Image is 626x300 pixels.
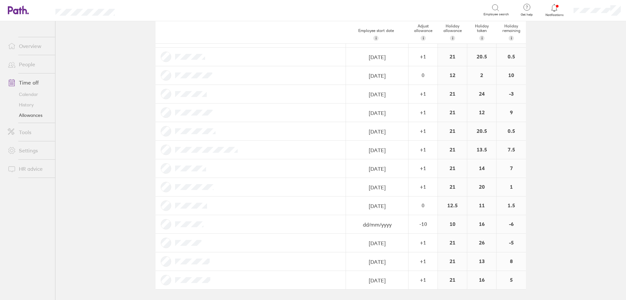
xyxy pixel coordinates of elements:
input: dd/mm/yyyy [346,215,408,234]
div: -3 [497,85,526,103]
input: dd/mm/yyyy [346,48,408,66]
div: Holiday taken [467,21,497,43]
div: + 1 [409,184,437,190]
div: 12 [438,66,467,85]
div: + 1 [409,240,437,245]
span: i [376,36,377,41]
span: i [482,36,483,41]
input: dd/mm/yyyy [346,253,408,271]
input: dd/mm/yyyy [346,122,408,141]
div: 2 [467,66,496,85]
span: i [511,36,512,41]
div: + 1 [409,91,437,97]
div: 26 [467,234,496,252]
div: 14 [467,159,496,178]
input: dd/mm/yyyy [346,141,408,159]
div: 11 [467,197,496,215]
div: 0.5 [497,48,526,66]
div: 12.5 [438,197,467,215]
div: 12 [467,103,496,122]
a: History [3,100,55,110]
div: + 1 [409,165,437,171]
div: 21 [438,48,467,66]
div: 1 [497,178,526,196]
span: Notifications [544,13,565,17]
input: dd/mm/yyyy [346,67,408,85]
a: Allowances [3,110,55,120]
div: 7 [497,159,526,178]
div: 20 [467,178,496,196]
div: 10 [438,215,467,233]
input: dd/mm/yyyy [346,160,408,178]
div: 5 [497,271,526,289]
div: 16 [467,271,496,289]
input: dd/mm/yyyy [346,197,408,215]
div: -6 [497,215,526,233]
div: 21 [438,122,467,140]
div: 0.5 [497,122,526,140]
div: 13 [467,252,496,271]
a: People [3,58,55,71]
div: 21 [438,103,467,122]
div: 24 [467,85,496,103]
input: dd/mm/yyyy [346,104,408,122]
div: + 1 [409,109,437,115]
input: dd/mm/yyyy [346,234,408,252]
a: Overview [3,39,55,53]
div: -5 [497,234,526,252]
div: 10 [497,66,526,85]
div: 21 [438,252,467,271]
div: + 1 [409,128,437,134]
div: Holiday remaining [497,21,526,43]
div: -10 [409,221,437,227]
div: 20.5 [467,48,496,66]
div: + 1 [409,277,437,283]
div: 0 [409,72,437,78]
div: + 1 [409,258,437,264]
div: Adjust allowance [409,21,438,43]
input: dd/mm/yyyy [346,85,408,103]
a: Settings [3,144,55,157]
div: 8 [497,252,526,271]
div: 7.5 [497,141,526,159]
div: 20.5 [467,122,496,140]
a: Time off [3,76,55,89]
a: Tools [3,126,55,139]
div: + 1 [409,147,437,152]
div: 0 [409,202,437,208]
div: 21 [438,141,467,159]
div: Employee start date [343,26,409,43]
div: 21 [438,234,467,252]
div: Holiday allowance [438,21,467,43]
div: + 1 [409,54,437,59]
a: HR advice [3,162,55,175]
div: Search [132,7,149,13]
a: Calendar [3,89,55,100]
div: 9 [497,103,526,122]
div: 16 [467,215,496,233]
a: Notifications [544,3,565,17]
span: i [423,36,424,41]
span: Get help [516,13,537,17]
div: 21 [438,178,467,196]
div: 21 [438,159,467,178]
div: 21 [438,85,467,103]
span: i [452,36,453,41]
div: 13.5 [467,141,496,159]
input: dd/mm/yyyy [346,271,408,290]
span: Employee search [484,12,509,16]
input: dd/mm/yyyy [346,178,408,197]
div: 21 [438,271,467,289]
div: 1.5 [497,197,526,215]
